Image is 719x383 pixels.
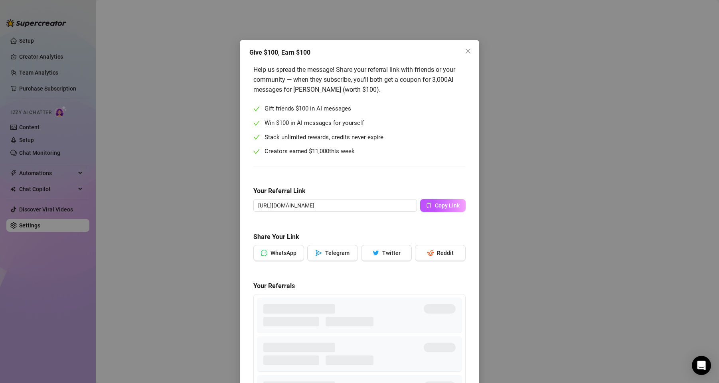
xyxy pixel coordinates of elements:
span: copy [426,203,432,208]
div: Give $100, Earn $100 [249,48,470,57]
span: Creators earned $ this week [265,147,355,156]
span: Twitter [382,250,401,256]
span: WhatsApp [271,250,296,256]
h5: Your Referrals [253,281,466,291]
button: Copy Link [420,199,466,212]
div: Help us spread the message! Share your referral link with friends or your community — when they s... [253,65,466,95]
button: messageWhatsApp [253,245,304,261]
span: check [253,148,260,155]
span: Copy Link [435,202,460,209]
span: Telegram [325,250,350,256]
button: redditReddit [415,245,466,261]
button: Close [462,45,474,57]
span: check [253,120,260,126]
span: check [253,134,260,140]
span: message [261,250,267,256]
span: close [465,48,471,54]
span: send [316,250,322,256]
button: sendTelegram [307,245,358,261]
span: Stack unlimited rewards, credits never expire [265,133,383,142]
h5: Share Your Link [253,232,466,242]
button: twitterTwitter [361,245,412,261]
span: twitter [373,250,379,256]
div: Open Intercom Messenger [692,356,711,375]
span: Win $100 in AI messages for yourself [265,118,364,128]
span: check [253,106,260,112]
span: Close [462,48,474,54]
span: Gift friends $100 in AI messages [265,104,351,114]
span: Reddit [437,250,454,256]
span: reddit [427,250,434,256]
h5: Your Referral Link [253,186,466,196]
